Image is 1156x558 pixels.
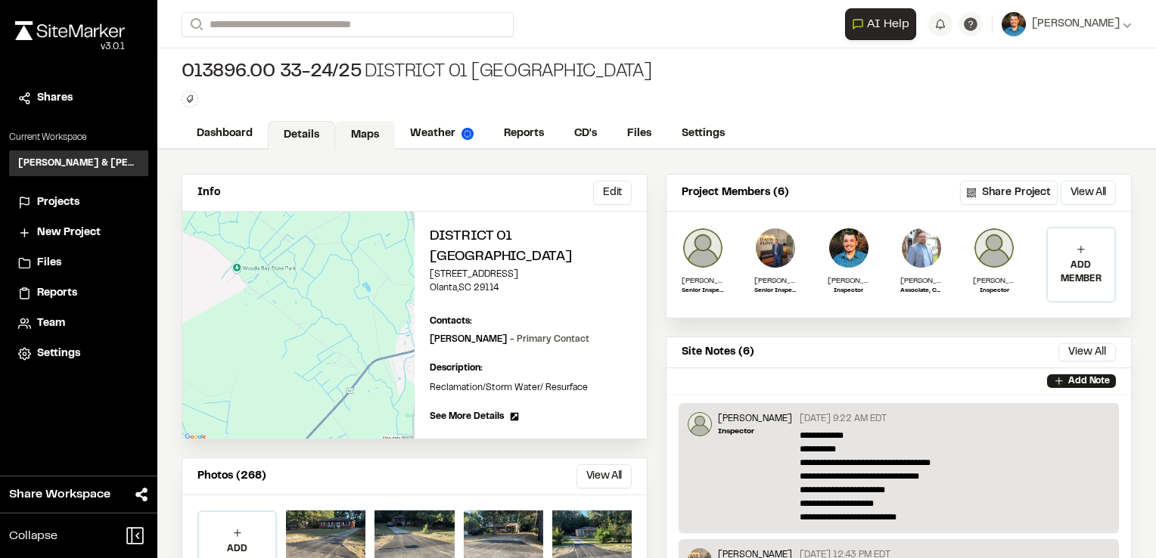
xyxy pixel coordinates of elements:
h2: District 01 [GEOGRAPHIC_DATA] [430,227,632,268]
span: Files [37,255,61,271]
p: [PERSON_NAME] [PERSON_NAME], PE, PMP [900,275,943,287]
img: Phillip Harrington [828,227,870,269]
p: Description: [430,361,632,375]
a: New Project [18,225,139,241]
img: User [1002,12,1026,36]
div: Oh geez...please don't... [15,40,125,54]
p: Inspector [718,426,792,437]
img: rebrand.png [15,21,125,40]
span: - Primary Contact [510,336,589,343]
a: Projects [18,194,139,211]
p: Contacts: [430,315,472,328]
button: View All [576,464,632,488]
div: Open AI Assistant [845,8,922,40]
h3: [PERSON_NAME] & [PERSON_NAME] Inc. [18,157,139,170]
img: Glenn David Smoak III [682,227,724,269]
p: Site Notes (6) [682,344,754,361]
p: [STREET_ADDRESS] [430,268,632,281]
img: David W Hyatt [754,227,797,269]
a: Maps [335,121,395,150]
span: Collapse [9,527,57,545]
div: District 01 [GEOGRAPHIC_DATA] [182,60,652,85]
button: Edit [593,181,632,205]
img: Darby Boykin [688,412,712,436]
span: AI Help [867,15,909,33]
img: precipai.png [461,128,474,140]
button: Edit Tags [182,91,198,107]
a: CD's [559,119,612,148]
a: Team [18,315,139,332]
p: Senior Inspector [754,287,797,296]
span: Reports [37,285,77,302]
span: Settings [37,346,80,362]
p: [PERSON_NAME] [754,275,797,287]
span: Shares [37,90,73,107]
p: [PERSON_NAME] [430,333,589,346]
a: Settings [667,119,740,148]
p: ADD MEMBER [1048,259,1114,286]
button: Share Project [960,181,1058,205]
button: Search [182,12,209,37]
button: [PERSON_NAME] [1002,12,1132,36]
p: Inspector [828,287,870,296]
a: Files [612,119,667,148]
button: View All [1058,343,1116,361]
img: Jeb Crews [973,227,1015,269]
p: [PERSON_NAME] [973,275,1015,287]
span: 013896.00 33-24/25 [182,60,362,85]
p: Current Workspace [9,131,148,144]
img: J. Mike Simpson Jr., PE, PMP [900,227,943,269]
span: New Project [37,225,101,241]
p: [PERSON_NAME] [828,275,870,287]
p: Photos (268) [197,468,266,485]
p: Add Note [1068,374,1110,388]
p: [PERSON_NAME] III [682,275,724,287]
p: Inspector [973,287,1015,296]
span: See More Details [430,410,504,423]
a: Files [18,255,139,271]
a: Settings [18,346,139,362]
button: Open AI Assistant [845,8,916,40]
a: Shares [18,90,139,107]
span: Share Workspace [9,485,110,504]
p: [PERSON_NAME] [718,412,792,426]
p: Senior Inspector [682,287,724,296]
p: Olanta , SC 29114 [430,281,632,295]
a: Weather [395,119,489,148]
p: Reclamation/Storm Water/ Resurface [430,381,632,395]
span: [PERSON_NAME] [1032,16,1120,33]
p: Associate, CEI [900,287,943,296]
span: Team [37,315,65,332]
p: Info [197,184,220,201]
p: Project Members (6) [682,184,789,201]
a: Details [268,121,335,150]
a: Reports [489,119,559,148]
a: Reports [18,285,139,302]
p: [DATE] 9:22 AM EDT [800,412,887,426]
span: Projects [37,194,79,211]
button: View All [1061,181,1116,205]
a: Dashboard [182,119,268,148]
